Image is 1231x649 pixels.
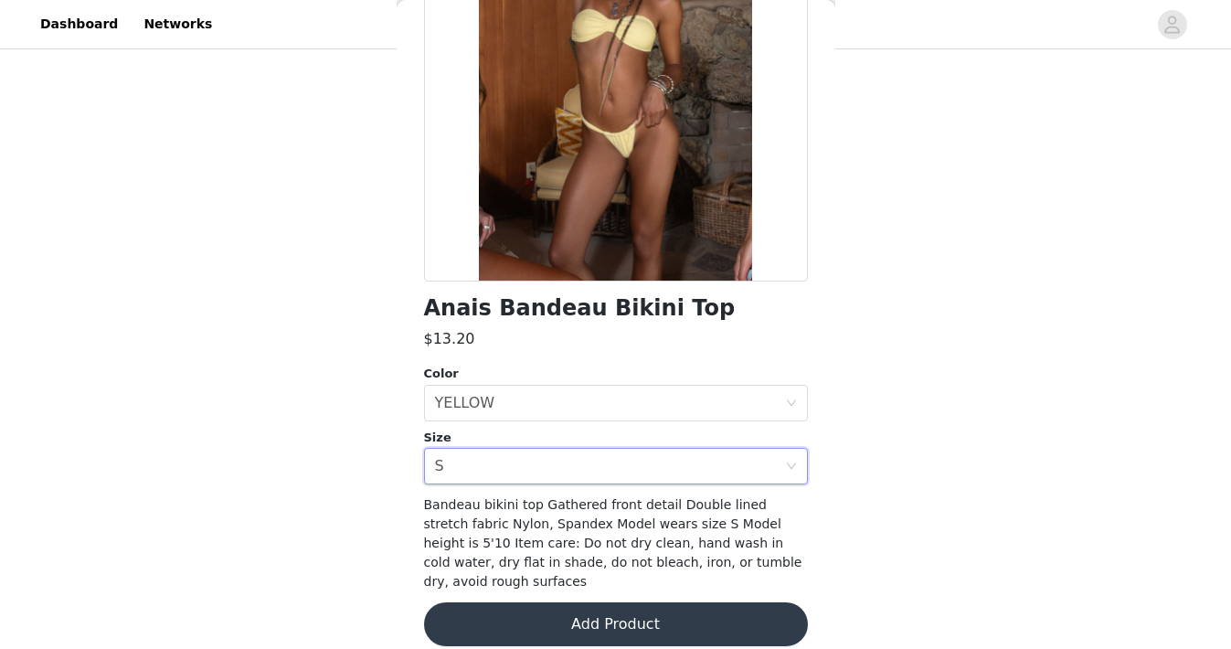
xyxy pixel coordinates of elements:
a: Dashboard [29,4,129,45]
div: avatar [1163,10,1181,39]
h3: $13.20 [424,328,475,350]
a: Networks [133,4,223,45]
div: YELLOW [435,386,495,420]
div: S [435,449,444,484]
h1: Anais Bandeau Bikini Top [424,296,736,321]
span: Bandeau bikini top Gathered front detail Double lined stretch fabric Nylon, Spandex Model wears s... [424,497,802,589]
button: Add Product [424,602,808,646]
div: Color [424,365,808,383]
div: Size [424,429,808,447]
